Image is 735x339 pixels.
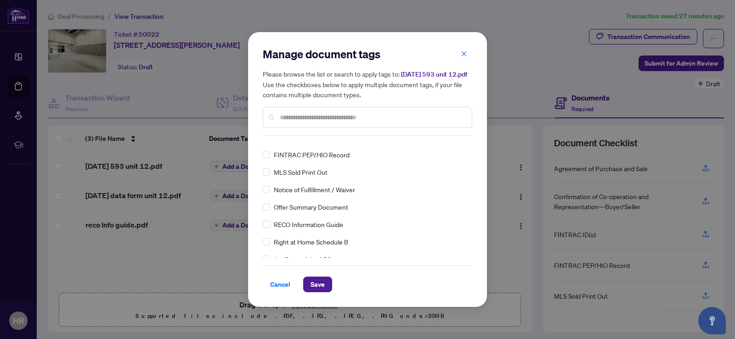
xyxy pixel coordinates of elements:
[274,184,355,195] span: Notice of Fulfillment / Waiver
[263,47,472,61] h2: Manage document tags
[274,254,331,264] span: 1st Page of the APS
[274,237,348,247] span: Right at Home Schedule B
[274,219,343,229] span: RECO Information Guide
[274,202,348,212] span: Offer Summary Document
[270,277,290,292] span: Cancel
[274,150,350,160] span: FINTRAC PEP/HIO Record
[263,277,298,292] button: Cancel
[311,277,325,292] span: Save
[401,70,467,78] span: [DATE] 593 unit 12.pdf
[698,307,726,334] button: Open asap
[461,50,467,57] span: close
[303,277,332,292] button: Save
[274,167,328,177] span: MLS Sold Print Out
[263,69,472,100] h5: Please browse the list or search to apply tags to: Use the checkboxes below to apply multiple doc...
